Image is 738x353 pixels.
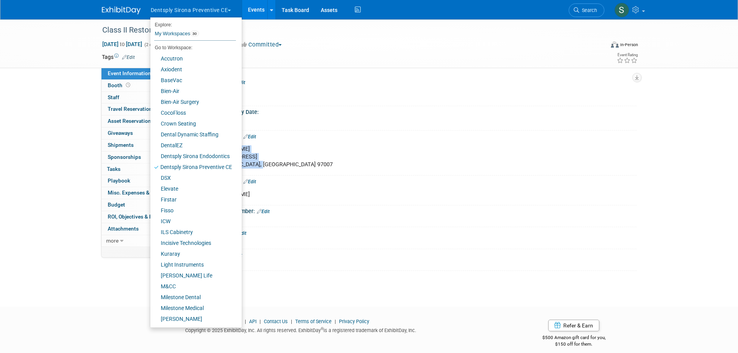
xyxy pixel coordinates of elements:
[196,227,637,237] div: Requested By:
[102,7,141,14] img: ExhibitDay
[150,194,236,205] a: Firstar
[150,248,236,259] a: Kuraray
[295,319,332,324] a: Terms of Service
[150,118,236,129] a: Crown Seating
[243,134,256,139] a: Edit
[150,259,236,270] a: Light Instruments
[232,80,245,85] a: Edit
[196,249,637,259] div: Event Notes:
[150,238,236,248] a: Incisive Technologies
[101,80,182,91] a: Booth
[150,324,236,335] a: Odne
[196,76,637,86] div: Course Dates:
[150,43,236,53] li: Go to Workspace:
[108,154,141,160] span: Sponsorships
[101,115,182,127] a: Asset Reservations31
[150,96,236,107] a: Bien-Air Surgery
[264,319,288,324] a: Contact Us
[150,292,236,303] a: Milestone Dental
[321,327,323,331] sup: ®
[108,70,151,76] span: Event Information
[108,177,130,184] span: Playbook
[196,131,637,141] div: Shipping Address:
[108,94,119,100] span: Staff
[108,142,134,148] span: Shipments
[201,115,631,127] div: [DATE]
[150,86,236,96] a: Bien-Air
[289,319,294,324] span: |
[101,187,182,199] a: Misc. Expenses & Credits
[234,231,246,236] a: Edit
[579,7,597,13] span: Search
[150,281,236,292] a: M&CC
[150,20,236,27] li: Explore:
[150,303,236,313] a: Milestone Medical
[196,106,637,116] div: Shipment Arrive By Date:
[108,82,132,88] span: Booth
[511,329,637,347] div: $500 Amazon gift card for you,
[101,199,182,211] a: Budget
[108,201,125,208] span: Budget
[243,179,256,184] a: Edit
[108,130,133,136] span: Giveaways
[107,166,120,172] span: Tasks
[102,325,500,334] div: Copyright © 2025 ExhibitDay, Inc. All rights reserved. ExhibitDay is a registered trademark of Ex...
[150,75,236,86] a: BaseVac
[196,205,637,215] div: Ship To Phone Number:
[150,205,236,216] a: Fisso
[101,68,182,79] a: Event Information
[101,164,182,175] a: Tasks
[559,40,638,52] div: Event Format
[229,253,242,258] a: Edit
[150,172,236,183] a: DSX
[108,189,168,196] span: Misc. Expenses & Credits
[202,88,551,103] div: [DATE]-[DATE]
[150,64,236,75] a: Axiodent
[548,320,599,331] a: Refer & Earn
[101,92,182,103] a: Staff
[150,107,236,118] a: CocoFloss
[101,139,182,151] a: Shipments
[243,319,248,324] span: |
[249,319,256,324] a: API
[611,41,619,48] img: Format-Inperson.png
[101,223,182,235] a: Attachments
[150,151,236,162] a: Dentsply Sirona Endodontics
[101,127,182,139] a: Giveaways
[202,187,551,202] div: [PERSON_NAME]
[101,152,182,163] a: Sponsorships
[150,270,236,281] a: [PERSON_NAME] Life
[150,227,236,238] a: ILS Cabinetry
[124,82,132,88] span: Booth not reserved yet
[108,106,155,112] span: Travel Reservations
[101,103,182,115] a: Travel Reservations
[108,118,163,124] span: Asset Reservations
[119,41,126,47] span: to
[150,216,236,227] a: ICW
[150,313,236,324] a: [PERSON_NAME]
[122,55,135,60] a: Edit
[620,42,638,48] div: In-Person
[617,53,638,57] div: Event Rating
[101,211,182,223] a: ROI, Objectives & ROO
[614,3,629,17] img: Samantha Meyers
[258,319,263,324] span: |
[101,235,182,247] a: more
[100,23,593,37] div: Class II Restorations
[106,238,119,244] span: more
[102,41,143,48] span: [DATE] [DATE]
[569,3,604,17] a: Search
[196,176,637,186] div: Ship To Attention:
[102,53,135,61] td: Tags
[257,209,270,214] a: Edit
[150,53,236,64] a: Accutron
[150,140,236,151] a: DentalEZ
[202,141,551,172] div: [PERSON_NAME] [STREET_ADDRESS] [GEOGRAPHIC_DATA], [GEOGRAPHIC_DATA] 97007
[511,341,637,348] div: $150 off for them.
[108,214,160,220] span: ROI, Objectives & ROO
[108,226,139,232] span: Attachments
[150,129,236,140] a: Dental Dynamic Staffing
[239,41,285,49] button: Committed
[190,31,199,37] span: 30
[144,42,160,47] span: (2 days)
